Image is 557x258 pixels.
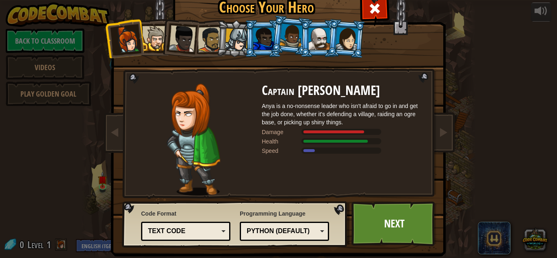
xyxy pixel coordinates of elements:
li: Alejandro the Duelist [189,20,226,57]
li: Captain Anya Weston [104,18,144,58]
li: Sir Tharin Thunderfist [134,19,170,56]
li: Gordon the Stalwart [245,20,281,57]
li: Lady Ida Justheart [160,17,200,57]
div: Speed [262,147,303,155]
div: Moves at 6 meters per second. [262,147,425,155]
li: Hattori Hanzō [216,19,255,58]
li: Okar Stompfoot [300,20,337,57]
li: Illia Shieldsmith [327,19,366,58]
div: Gains 140% of listed Warrior armor health. [262,137,425,146]
img: language-selector-background.png [122,201,349,248]
div: Damage [262,128,303,136]
span: Programming Language [240,209,329,218]
div: Python (Default) [247,227,317,236]
div: Text code [148,227,219,236]
div: Health [262,137,303,146]
h2: Captain [PERSON_NAME] [262,84,425,98]
span: Code Format [141,209,230,218]
a: Next [351,201,437,246]
div: Deals 120% of listed Warrior weapon damage. [262,128,425,136]
img: captain-pose.png [167,84,220,196]
li: Arryn Stonewall [270,15,311,56]
div: Anya is a no-nonsense leader who isn't afraid to go in and get the job done, whether it's defendi... [262,102,425,126]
